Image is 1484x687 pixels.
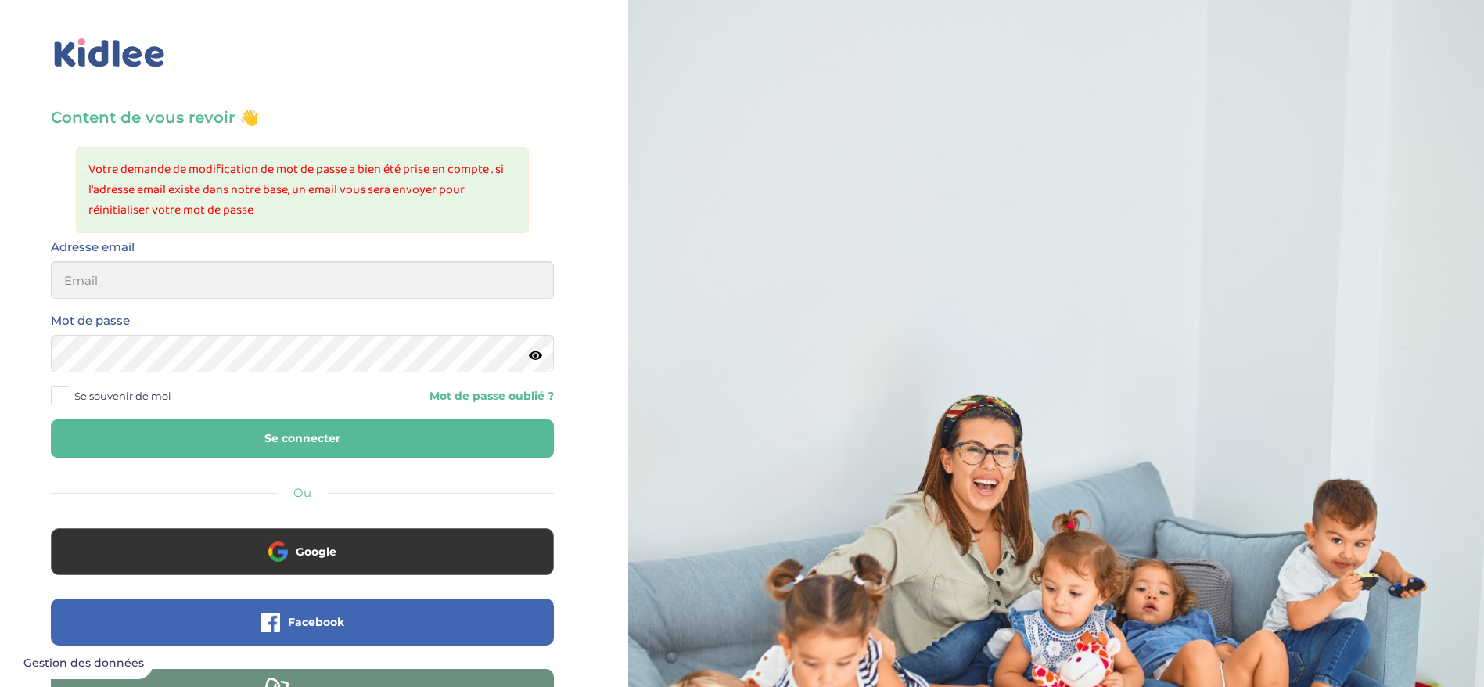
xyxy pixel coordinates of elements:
a: Mot de passe oublié ? [314,389,553,404]
img: logo_kidlee_bleu [51,35,168,71]
h3: Content de vous revoir 👋 [51,106,554,128]
label: Mot de passe [51,311,130,331]
input: Email [51,261,554,299]
a: Facebook [51,625,554,640]
span: Ou [293,485,311,500]
span: Gestion des données [23,656,144,671]
button: Facebook [51,599,554,646]
a: Google [51,555,554,570]
img: facebook.png [261,613,280,632]
li: Votre demande de modification de mot de passe a bien été prise en compte . si l'adresse email exi... [88,160,516,221]
label: Adresse email [51,237,135,257]
button: Se connecter [51,419,554,458]
span: Google [296,544,336,559]
button: Google [51,528,554,575]
span: Se souvenir de moi [74,386,171,406]
span: Facebook [288,614,344,630]
button: Gestion des données [14,647,153,680]
img: google.png [268,541,288,561]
